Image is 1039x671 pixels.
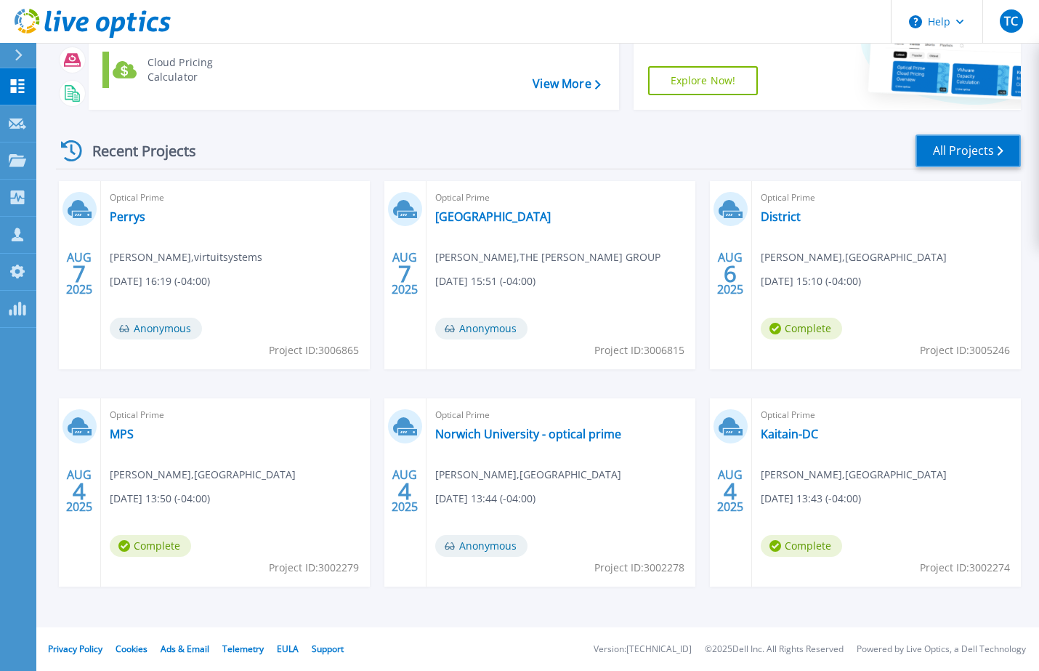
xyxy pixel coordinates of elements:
a: MPS [110,427,134,441]
span: Anonymous [110,318,202,339]
span: 6 [724,268,737,280]
a: Cloud Pricing Calculator [102,52,251,88]
div: AUG 2025 [391,465,419,518]
a: Perrys [110,209,145,224]
span: 4 [73,485,86,497]
div: Cloud Pricing Calculator [140,55,248,84]
span: [DATE] 13:43 (-04:00) [761,491,861,507]
a: Kaitain-DC [761,427,818,441]
div: AUG 2025 [65,247,93,300]
span: [PERSON_NAME] , THE [PERSON_NAME] GROUP [435,249,660,265]
span: Anonymous [435,318,527,339]
div: AUG 2025 [716,465,744,518]
div: AUG 2025 [716,247,744,300]
li: Powered by Live Optics, a Dell Technology [857,645,1026,654]
span: [DATE] 15:51 (-04:00) [435,273,535,289]
span: 4 [398,485,411,497]
span: Optical Prime [110,190,361,206]
a: Cookies [116,643,147,655]
span: 7 [73,268,86,280]
span: [DATE] 16:19 (-04:00) [110,273,210,289]
span: [PERSON_NAME] , [GEOGRAPHIC_DATA] [761,249,947,265]
a: District [761,209,801,224]
a: Norwich University - optical prime [435,427,621,441]
span: [PERSON_NAME] , [GEOGRAPHIC_DATA] [761,467,947,483]
li: Version: [TECHNICAL_ID] [594,645,692,654]
a: Support [312,643,344,655]
span: [DATE] 13:44 (-04:00) [435,491,535,507]
span: Project ID: 3002278 [594,560,684,576]
span: Complete [110,535,191,557]
span: Optical Prime [435,407,687,423]
span: Project ID: 3002274 [920,560,1010,576]
div: AUG 2025 [391,247,419,300]
span: Optical Prime [761,407,1012,423]
div: Recent Projects [56,133,216,169]
a: Ads & Email [161,643,209,655]
span: Optical Prime [110,407,361,423]
span: [PERSON_NAME] , [GEOGRAPHIC_DATA] [435,467,621,483]
div: AUG 2025 [65,465,93,518]
a: Telemetry [222,643,264,655]
span: Complete [761,318,842,339]
span: Complete [761,535,842,557]
span: Optical Prime [435,190,687,206]
span: TC [1004,15,1018,27]
span: 7 [398,268,411,280]
span: Project ID: 3006865 [269,342,359,358]
span: Anonymous [435,535,527,557]
span: [PERSON_NAME] , [GEOGRAPHIC_DATA] [110,467,296,483]
span: [PERSON_NAME] , virtuitsystems [110,249,262,265]
span: 4 [724,485,737,497]
span: Project ID: 3002279 [269,560,359,576]
span: Optical Prime [761,190,1012,206]
a: Explore Now! [648,66,759,95]
span: Project ID: 3006815 [594,342,684,358]
a: All Projects [915,134,1021,167]
a: EULA [277,643,299,655]
a: [GEOGRAPHIC_DATA] [435,209,551,224]
span: [DATE] 13:50 (-04:00) [110,491,210,507]
a: View More [533,77,600,91]
span: [DATE] 15:10 (-04:00) [761,273,861,289]
a: Privacy Policy [48,643,102,655]
span: Project ID: 3005246 [920,342,1010,358]
li: © 2025 Dell Inc. All Rights Reserved [705,645,844,654]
